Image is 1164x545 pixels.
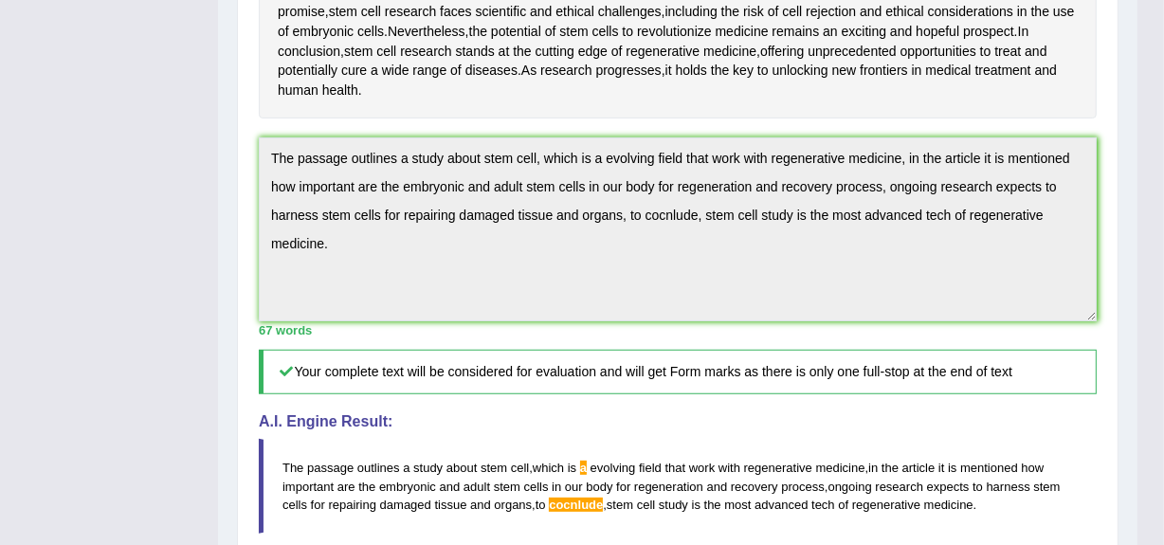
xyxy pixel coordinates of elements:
[987,480,1030,494] span: harness
[530,2,552,22] span: Click to see word definition
[293,22,355,42] span: Click to see word definition
[890,22,912,42] span: Click to see word definition
[1018,22,1029,42] span: Click to see word definition
[925,61,971,81] span: Click to see word definition
[282,498,307,512] span: cells
[456,42,495,62] span: Click to see word definition
[259,413,1097,430] h4: A.I. Engine Result:
[828,480,872,494] span: ongoing
[341,61,367,81] span: Click to see word definition
[469,22,487,42] span: Click to see word definition
[665,61,672,81] span: Click to see word definition
[536,498,546,512] span: to
[521,61,537,81] span: Click to see word definition
[916,22,959,42] span: Click to see word definition
[282,480,334,494] span: important
[733,61,754,81] span: Click to see word definition
[852,498,920,512] span: regenerative
[450,61,462,81] span: Click to see word definition
[626,42,700,62] span: Click to see word definition
[565,480,583,494] span: our
[816,461,865,475] span: medicine
[435,498,467,512] span: tissue
[344,42,373,62] span: Click to see word definition
[328,498,376,512] span: repairing
[1031,2,1049,22] span: Click to see word definition
[278,42,340,62] span: Click to see word definition
[743,2,764,22] span: Click to see word definition
[975,61,1031,81] span: Click to see word definition
[664,461,685,475] span: that
[371,61,378,81] span: Click to see word definition
[963,22,1014,42] span: Click to see word definition
[282,461,303,475] span: The
[1035,61,1057,81] span: Click to see word definition
[760,42,804,62] span: Click to see word definition
[704,498,721,512] span: the
[823,22,838,42] span: Click to see word definition
[476,2,527,22] span: Click to see word definition
[358,480,375,494] span: the
[928,2,1013,22] span: Click to see word definition
[980,42,991,62] span: Click to see word definition
[499,42,510,62] span: Click to see word definition
[611,42,623,62] span: Click to see word definition
[400,42,451,62] span: Click to see word definition
[724,498,751,512] span: most
[860,61,908,81] span: Click to see word definition
[811,498,835,512] span: tech
[924,498,973,512] span: medicine
[440,480,461,494] span: and
[707,480,728,494] span: and
[927,480,970,494] span: expects
[533,461,564,475] span: which
[676,61,707,81] span: Click to see word definition
[598,2,662,22] span: Click to see word definition
[665,2,718,22] span: Click to see word definition
[773,61,828,81] span: Click to see word definition
[465,61,518,81] span: Click to see word definition
[711,61,729,81] span: Click to see word definition
[885,2,923,22] span: Click to see word definition
[875,480,923,494] span: research
[446,461,478,475] span: about
[716,22,769,42] span: Click to see word definition
[806,2,856,22] span: Click to see word definition
[782,2,802,22] span: Click to see word definition
[1025,42,1046,62] span: Click to see word definition
[494,480,520,494] span: stem
[868,461,878,475] span: in
[994,42,1021,62] span: Click to see word definition
[540,61,591,81] span: Click to see word definition
[511,461,530,475] span: cell
[755,498,808,512] span: advanced
[470,498,491,512] span: and
[578,42,608,62] span: Click to see word definition
[586,480,612,494] span: body
[1053,2,1075,22] span: Click to see word definition
[311,498,325,512] span: for
[388,22,465,42] span: Click to see word definition
[403,461,409,475] span: a
[768,2,779,22] span: Click to see word definition
[357,22,384,42] span: Click to see word definition
[259,321,1097,339] div: 67 words
[552,480,561,494] span: in
[689,461,715,475] span: work
[494,498,532,512] span: organs
[721,2,739,22] span: Click to see word definition
[524,480,549,494] span: cells
[832,61,857,81] span: Click to see word definition
[718,461,740,475] span: with
[464,480,490,494] span: adult
[842,22,886,42] span: Click to see word definition
[659,498,688,512] span: study
[491,22,541,42] span: Click to see word definition
[379,480,436,494] span: embryonic
[634,480,703,494] span: regeneration
[622,22,633,42] span: Click to see word definition
[592,22,619,42] span: Click to see word definition
[902,461,936,475] span: article
[860,2,882,22] span: Click to see word definition
[1017,2,1028,22] span: Click to see word definition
